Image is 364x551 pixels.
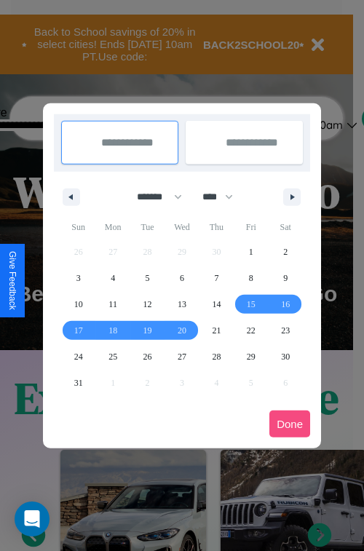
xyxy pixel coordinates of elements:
div: Give Feedback [7,251,17,310]
span: 25 [108,344,117,370]
span: Sat [269,215,303,239]
button: 8 [234,265,268,291]
span: 4 [111,265,115,291]
span: 7 [214,265,218,291]
button: 30 [269,344,303,370]
span: 12 [143,291,152,317]
button: 6 [165,265,199,291]
span: 1 [249,239,253,265]
span: 5 [146,265,150,291]
button: 31 [61,370,95,396]
span: 19 [143,317,152,344]
span: 14 [212,291,221,317]
span: Sun [61,215,95,239]
span: 8 [249,265,253,291]
span: 20 [178,317,186,344]
button: 22 [234,317,268,344]
button: 27 [165,344,199,370]
span: Thu [199,215,234,239]
button: 20 [165,317,199,344]
span: 15 [247,291,256,317]
span: 31 [74,370,83,396]
span: 3 [76,265,81,291]
button: 26 [130,344,165,370]
span: 16 [281,291,290,317]
span: 27 [178,344,186,370]
button: Done [269,411,310,437]
span: Wed [165,215,199,239]
button: 29 [234,344,268,370]
span: 13 [178,291,186,317]
span: 6 [180,265,184,291]
button: 23 [269,317,303,344]
button: 10 [61,291,95,317]
span: 29 [247,344,256,370]
button: 14 [199,291,234,317]
span: 26 [143,344,152,370]
button: 17 [61,317,95,344]
span: 10 [74,291,83,317]
button: 19 [130,317,165,344]
button: 3 [61,265,95,291]
button: 1 [234,239,268,265]
span: Fri [234,215,268,239]
span: 28 [212,344,221,370]
span: 21 [212,317,221,344]
button: 9 [269,265,303,291]
button: 12 [130,291,165,317]
span: Tue [130,215,165,239]
button: 24 [61,344,95,370]
button: 28 [199,344,234,370]
button: 15 [234,291,268,317]
span: 17 [74,317,83,344]
span: 22 [247,317,256,344]
button: 18 [95,317,130,344]
button: 2 [269,239,303,265]
span: 9 [283,265,288,291]
button: 4 [95,265,130,291]
button: 7 [199,265,234,291]
button: 25 [95,344,130,370]
span: 30 [281,344,290,370]
span: 23 [281,317,290,344]
button: 16 [269,291,303,317]
button: 21 [199,317,234,344]
span: 24 [74,344,83,370]
span: Mon [95,215,130,239]
span: 11 [108,291,117,317]
span: 2 [283,239,288,265]
div: Open Intercom Messenger [15,502,50,536]
button: 5 [130,265,165,291]
span: 18 [108,317,117,344]
button: 11 [95,291,130,317]
button: 13 [165,291,199,317]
